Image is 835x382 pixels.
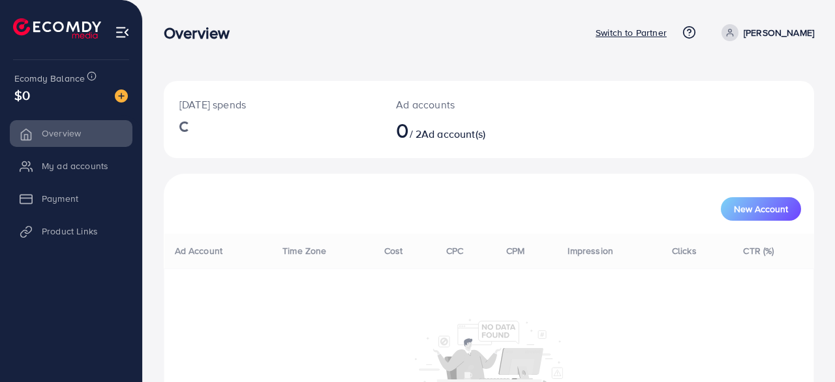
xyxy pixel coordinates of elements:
[716,24,814,41] a: [PERSON_NAME]
[734,204,788,214] span: New Account
[721,197,801,221] button: New Account
[396,118,527,142] h2: / 2
[14,72,85,85] span: Ecomdy Balance
[14,86,30,104] span: $0
[115,89,128,103] img: image
[396,97,527,112] p: Ad accounts
[744,25,814,40] p: [PERSON_NAME]
[115,25,130,40] img: menu
[13,18,101,39] img: logo
[421,127,485,141] span: Ad account(s)
[596,25,667,40] p: Switch to Partner
[179,97,365,112] p: [DATE] spends
[396,115,409,145] span: 0
[164,24,240,42] h3: Overview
